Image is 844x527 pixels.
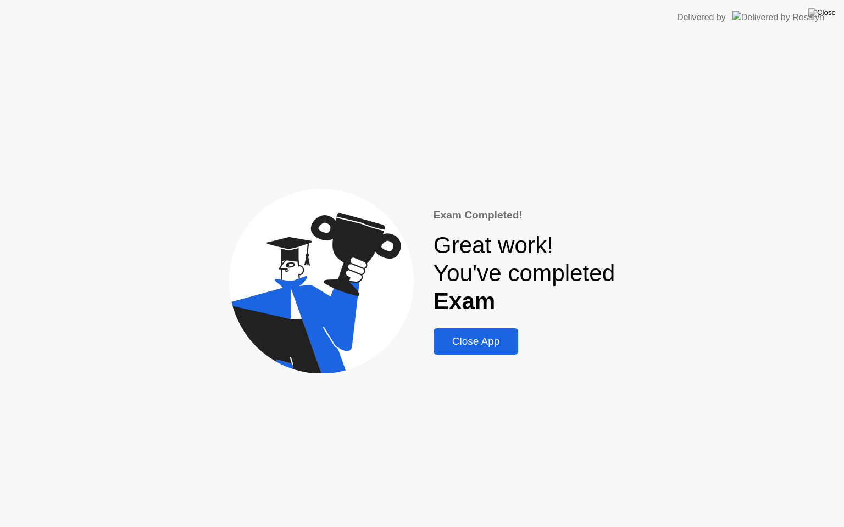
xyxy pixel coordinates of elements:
img: Delivered by Rosalyn [732,11,824,24]
b: Exam [434,288,496,314]
div: Exam Completed! [434,208,615,223]
img: Close [808,8,836,17]
div: Close App [437,335,515,347]
div: Delivered by [677,11,726,24]
button: Close App [434,328,519,355]
div: Great work! You've completed [434,232,615,315]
